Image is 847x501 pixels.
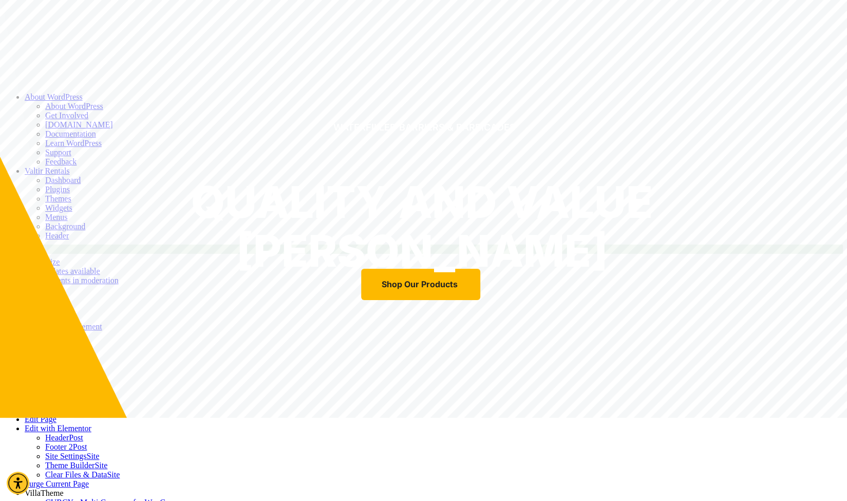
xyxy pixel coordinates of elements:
[86,452,99,460] span: Site
[45,470,120,479] a: Clear Files & DataSite
[95,461,107,470] span: Site
[25,415,57,423] a: Edit Page
[333,121,516,134] sr7-txt: Waterfilled Barriers & Barricades
[45,461,95,470] span: Theme Builder
[45,452,86,460] span: Site Settings
[45,442,73,451] span: Footer 2
[25,479,89,488] a: Purge Current Page
[7,472,29,494] div: Accessibility Menu
[107,470,120,479] span: Site
[45,452,99,460] a: Site SettingsSite
[25,424,91,433] a: Edit with Elementor
[191,178,653,275] h1: quality and value [PERSON_NAME]
[45,442,87,451] a: Footer 2Post
[45,461,107,470] a: Theme BuilderSite
[45,433,83,442] a: HeaderPost
[73,442,87,451] span: Post
[45,470,107,479] span: Clear Files & Data
[45,433,69,442] span: Header
[25,489,843,498] div: VillaTheme
[69,433,83,442] span: Post
[361,269,480,300] a: Shop Our Products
